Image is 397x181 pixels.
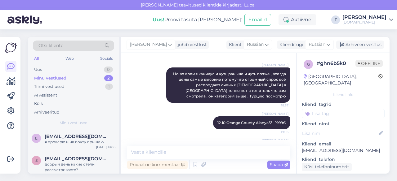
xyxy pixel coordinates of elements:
[302,147,385,154] p: [EMAIL_ADDRESS][DOMAIN_NAME]
[331,15,340,24] div: T
[34,67,42,73] div: Uus
[265,103,288,108] span: 18:57
[34,75,66,81] div: Minu vestlused
[127,161,188,169] div: Privaatne kommentaar
[64,54,75,62] div: Web
[34,84,65,90] div: Tiimi vestlused
[35,158,38,163] span: s
[262,138,288,143] span: [PERSON_NAME]
[302,156,385,163] p: Kliendi telefon
[45,162,115,173] div: добрый день какие отели рассматриваете?
[302,163,352,171] div: Küsi telefoninumbrit
[279,14,316,25] div: Aktiivne
[45,134,109,139] span: EvgeniyaEseniya2018@gmail.com
[173,71,287,98] span: Но во время каникул и чуть раньше и чуть позже , всегда цены самые высокие потому что огромный сп...
[104,67,113,73] div: 0
[307,62,310,67] span: g
[342,15,386,20] div: [PERSON_NAME]
[302,101,385,108] p: Kliendi tag'id
[153,16,242,24] div: Proovi tasuta [PERSON_NAME]:
[105,84,113,90] div: 1
[242,2,256,8] span: Luba
[45,156,109,162] span: svetiksan70@mail.ru
[96,173,115,177] div: [DATE] 13:23
[262,62,288,67] span: [PERSON_NAME]
[302,130,377,137] input: Lisa nimi
[355,60,383,67] span: Offline
[34,92,57,98] div: AI Assistent
[217,120,286,125] span: 12.10 Orange County Alanya5* 1999€
[34,101,43,107] div: Kõik
[270,162,288,167] span: Saada
[309,41,325,48] span: Russian
[60,120,87,126] span: Minu vestlused
[302,141,385,147] p: Kliendi email
[35,136,38,140] span: E
[342,15,393,25] a: [PERSON_NAME][DOMAIN_NAME]
[153,17,164,23] b: Uus!
[277,41,303,48] div: Klienditugi
[130,41,167,48] span: [PERSON_NAME]
[304,73,378,86] div: [GEOGRAPHIC_DATA], [GEOGRAPHIC_DATA]
[265,130,288,134] span: 19:06
[5,42,17,54] img: Askly Logo
[45,139,115,145] div: я проверю и на почту пришлю
[302,92,385,97] div: Kliendi info
[302,109,385,118] input: Lisa tag
[336,41,384,49] div: Arhiveeri vestlus
[247,41,264,48] span: Russian
[104,75,113,81] div: 2
[226,41,242,48] div: Klient
[33,54,40,62] div: All
[96,145,115,149] div: [DATE] 19:06
[342,20,386,25] div: [DOMAIN_NAME]
[99,54,114,62] div: Socials
[262,111,288,116] span: [PERSON_NAME]
[38,42,63,49] span: Otsi kliente
[175,41,207,48] div: juhib vestlust
[317,60,355,67] div: # ghn6b5k0
[34,109,60,115] div: Arhiveeritud
[244,14,271,26] button: Emailid
[302,121,385,127] p: Kliendi nimi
